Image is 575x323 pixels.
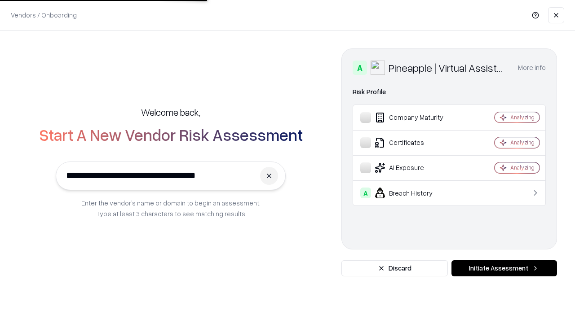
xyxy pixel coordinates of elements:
[518,60,546,76] button: More info
[510,113,535,121] div: Analyzing
[510,164,535,171] div: Analyzing
[451,260,557,276] button: Initiate Assessment
[141,106,200,118] h5: Welcome back,
[360,188,468,198] div: Breach History
[360,162,468,173] div: AI Exposure
[353,61,367,75] div: A
[389,61,507,75] div: Pineapple | Virtual Assistant Agency
[353,87,546,97] div: Risk Profile
[371,61,385,75] img: Pineapple | Virtual Assistant Agency
[341,260,448,276] button: Discard
[360,188,371,198] div: A
[39,126,303,144] h2: Start A New Vendor Risk Assessment
[360,137,468,148] div: Certificates
[11,10,77,20] p: Vendors / Onboarding
[81,197,261,219] p: Enter the vendor’s name or domain to begin an assessment. Type at least 3 characters to see match...
[510,139,535,146] div: Analyzing
[360,112,468,123] div: Company Maturity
